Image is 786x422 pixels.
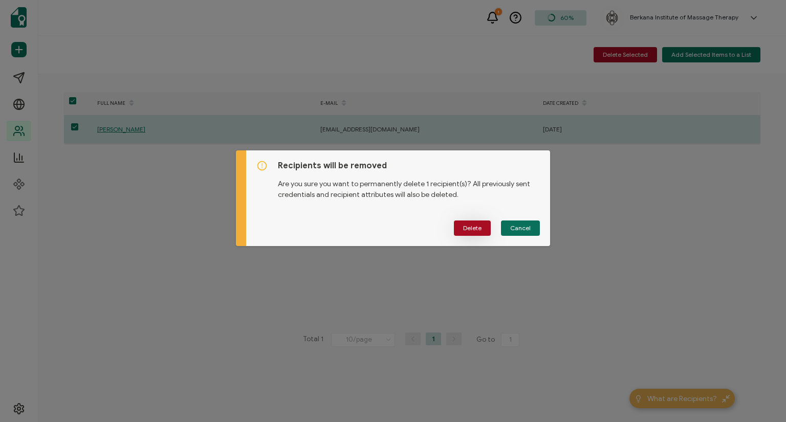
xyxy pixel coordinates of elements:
button: Cancel [501,220,540,236]
span: Delete [463,225,482,231]
div: dialog [236,150,550,246]
iframe: Chat Widget [616,306,786,422]
p: Are you sure you want to permanently delete 1 recipient(s)? All previously sent credentials and r... [278,171,540,200]
h5: Recipients will be removed [278,161,540,171]
span: Cancel [510,225,531,231]
button: Delete [454,220,491,236]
